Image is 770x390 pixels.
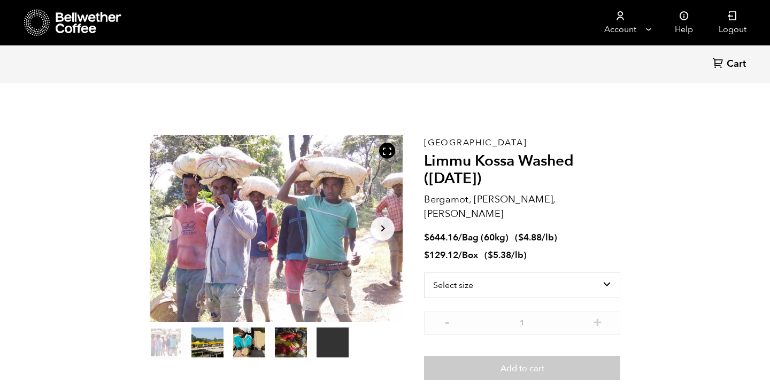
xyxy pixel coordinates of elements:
bdi: 644.16 [424,231,458,244]
button: - [440,316,453,327]
span: Cart [727,58,746,71]
span: /lb [542,231,554,244]
span: Box [462,249,478,261]
p: Bergamot, [PERSON_NAME], [PERSON_NAME] [424,192,620,221]
span: / [458,249,462,261]
span: $ [518,231,523,244]
button: Add to cart [424,356,620,380]
video: Your browser does not support the video tag. [317,327,349,357]
bdi: 5.38 [488,249,511,261]
span: Bag (60kg) [462,231,509,244]
button: + [591,316,604,327]
bdi: 129.12 [424,249,458,261]
span: $ [424,231,429,244]
span: ( ) [484,249,527,261]
span: $ [424,249,429,261]
bdi: 4.88 [518,231,542,244]
a: Cart [713,57,749,72]
span: /lb [511,249,523,261]
h2: Limmu Kossa Washed ([DATE]) [424,152,620,188]
span: ( ) [515,231,557,244]
span: / [458,231,462,244]
span: $ [488,249,493,261]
